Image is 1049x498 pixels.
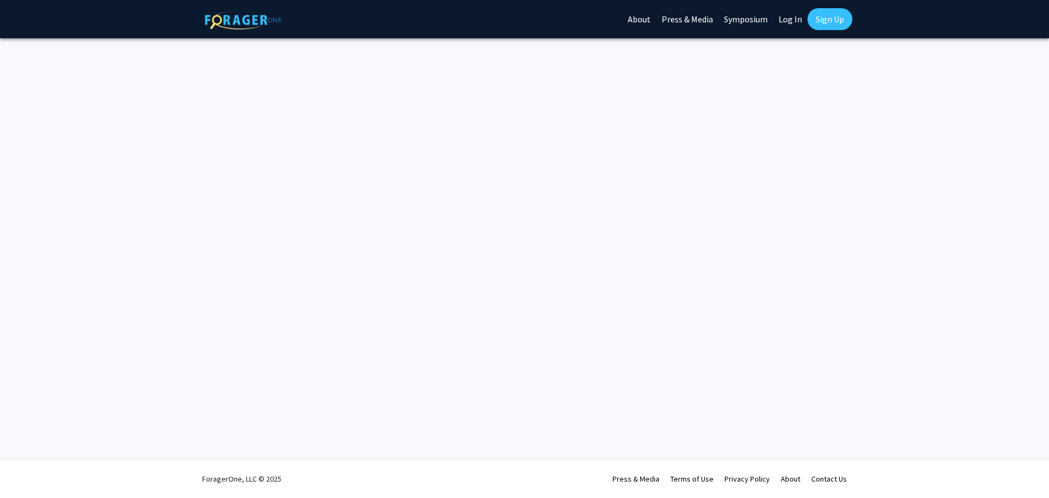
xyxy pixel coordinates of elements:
img: ForagerOne Logo [205,10,281,30]
a: Sign Up [808,8,852,30]
a: Privacy Policy [724,474,770,484]
a: Terms of Use [670,474,714,484]
a: Contact Us [811,474,847,484]
div: ForagerOne, LLC © 2025 [202,460,281,498]
a: Press & Media [612,474,659,484]
a: About [781,474,800,484]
